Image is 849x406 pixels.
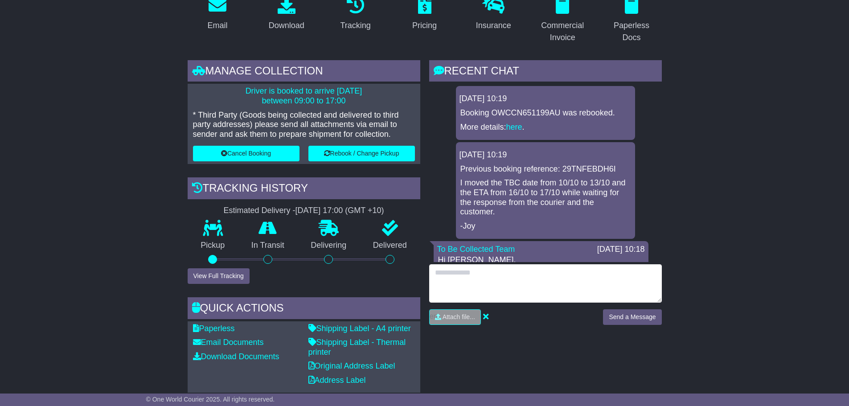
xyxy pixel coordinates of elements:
[193,111,415,139] p: * Third Party (Goods being collected and delivered to third party addresses) please send all atta...
[193,146,299,161] button: Cancel Booking
[460,178,631,217] p: I moved the TBC date from 10/10 to 13/10 and the ETA from 16/10 to 17/10 while waiting for the re...
[308,338,406,357] a: Shipping Label - Thermal printer
[597,245,645,254] div: [DATE] 10:18
[360,241,420,250] p: Delivered
[295,206,384,216] div: [DATE] 17:00 (GMT +10)
[193,338,264,347] a: Email Documents
[188,268,250,284] button: View Full Tracking
[193,324,235,333] a: Paperless
[506,123,522,131] a: here
[538,20,587,44] div: Commercial Invoice
[308,361,395,370] a: Original Address Label
[188,177,420,201] div: Tracking history
[476,20,511,32] div: Insurance
[188,297,420,321] div: Quick Actions
[460,123,631,132] p: More details: .
[146,396,275,403] span: © One World Courier 2025. All rights reserved.
[429,60,662,84] div: RECENT CHAT
[437,245,515,254] a: To Be Collected Team
[412,20,437,32] div: Pricing
[340,20,370,32] div: Tracking
[188,241,238,250] p: Pickup
[308,324,411,333] a: Shipping Label - A4 printer
[460,221,631,231] p: -Joy
[308,376,366,385] a: Address Label
[459,94,632,104] div: [DATE] 10:19
[188,60,420,84] div: Manage collection
[460,164,631,174] p: Previous booking reference: 29TNFEBDH6I
[607,20,656,44] div: Paperless Docs
[188,206,420,216] div: Estimated Delivery -
[193,352,279,361] a: Download Documents
[460,108,631,118] p: Booking OWCCN651199AU was rebooked.
[207,20,227,32] div: Email
[193,86,415,106] p: Driver is booked to arrive [DATE] between 09:00 to 17:00
[438,255,644,265] p: Hi [PERSON_NAME],
[269,20,304,32] div: Download
[238,241,298,250] p: In Transit
[298,241,360,250] p: Delivering
[459,150,632,160] div: [DATE] 10:19
[603,309,661,325] button: Send a Message
[308,146,415,161] button: Rebook / Change Pickup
